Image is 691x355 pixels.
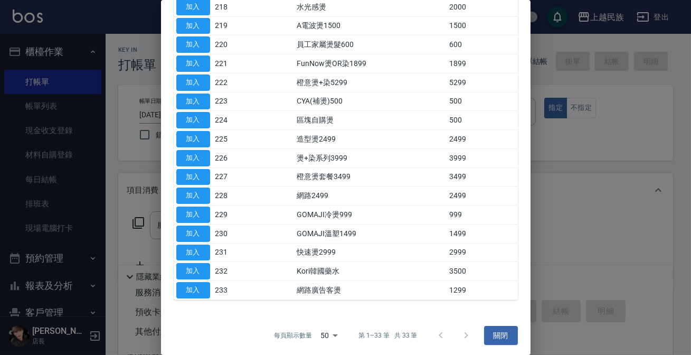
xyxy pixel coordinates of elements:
td: 221 [213,54,253,73]
td: 219 [213,16,253,35]
button: 加入 [176,112,210,128]
td: 999 [447,205,517,225]
td: GOMAJI溫塑1499 [294,224,447,243]
button: 加入 [176,263,210,279]
td: 233 [213,281,253,300]
td: 1500 [447,16,517,35]
td: 228 [213,186,253,205]
td: A電波燙1500 [294,16,447,35]
button: 關閉 [484,326,518,345]
td: 600 [447,35,517,54]
td: 燙+染系列3999 [294,148,447,167]
td: 3999 [447,148,517,167]
button: 加入 [176,36,210,53]
button: 加入 [176,282,210,298]
td: 225 [213,130,253,149]
td: 227 [213,167,253,186]
td: GOMAJI冷燙999 [294,205,447,225]
button: 加入 [176,226,210,242]
td: 造型燙2499 [294,130,447,149]
td: 229 [213,205,253,225]
button: 加入 [176,207,210,223]
p: 每頁顯示數量 [274,331,312,340]
button: 加入 [176,150,210,166]
button: 加入 [176,55,210,72]
td: 222 [213,73,253,92]
td: 224 [213,111,253,130]
td: 230 [213,224,253,243]
td: 橙意燙套餐3499 [294,167,447,186]
td: 223 [213,92,253,111]
td: 2999 [447,243,517,262]
td: 區塊自購燙 [294,111,447,130]
td: 220 [213,35,253,54]
td: CYA(補燙)500 [294,92,447,111]
td: 網路廣告客燙 [294,281,447,300]
td: 500 [447,92,517,111]
td: 2499 [447,186,517,205]
button: 加入 [176,74,210,91]
td: 231 [213,243,253,262]
td: 網路2499 [294,186,447,205]
button: 加入 [176,188,210,204]
td: 3500 [447,262,517,281]
td: 226 [213,148,253,167]
button: 加入 [176,169,210,185]
td: 232 [213,262,253,281]
button: 加入 [176,245,210,261]
td: 橙意燙+染5299 [294,73,447,92]
td: 500 [447,111,517,130]
p: 第 1–33 筆 共 33 筆 [358,331,417,340]
td: 3499 [447,167,517,186]
button: 加入 [176,18,210,34]
td: Kori韓國藥水 [294,262,447,281]
td: FunNow燙OR染1899 [294,54,447,73]
td: 1499 [447,224,517,243]
td: 1299 [447,281,517,300]
td: 員工家屬燙髮600 [294,35,447,54]
button: 加入 [176,94,210,110]
td: 5299 [447,73,517,92]
button: 加入 [176,131,210,147]
td: 2499 [447,130,517,149]
td: 快速燙2999 [294,243,447,262]
div: 50 [316,321,342,350]
td: 1899 [447,54,517,73]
